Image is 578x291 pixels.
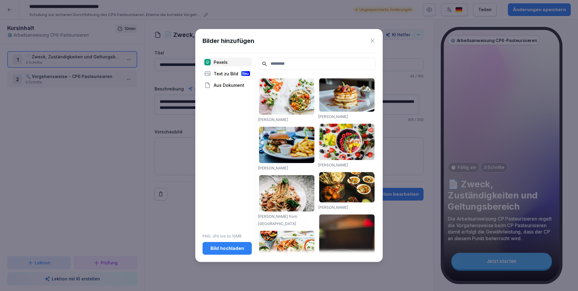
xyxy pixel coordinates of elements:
[241,71,250,76] div: Neu
[318,163,348,167] a: [PERSON_NAME]
[203,242,252,255] button: Bild hochladen
[319,124,375,160] img: pexels-photo-1099680.jpeg
[318,205,348,210] a: [PERSON_NAME]
[258,117,288,122] a: [PERSON_NAME]
[259,127,314,163] img: pexels-photo-70497.jpeg
[259,175,314,211] img: pexels-photo-1279330.jpeg
[259,231,314,272] img: pexels-photo-1640772.jpeg
[258,166,288,170] a: [PERSON_NAME]
[319,78,375,111] img: pexels-photo-376464.jpeg
[203,234,252,239] p: PNG, JPG bis zu 10MB
[203,81,252,89] div: Aus Dokument
[319,172,375,202] img: pexels-photo-958545.jpeg
[207,245,247,252] div: Bild hochladen
[259,78,314,115] img: pexels-photo-1640777.jpeg
[318,114,348,119] a: [PERSON_NAME]
[203,36,254,45] h1: Bilder hinzufügen
[258,214,297,226] a: [PERSON_NAME] from [GEOGRAPHIC_DATA]
[203,58,252,66] div: Pexels
[203,69,252,78] div: Text zu Bild
[204,59,211,65] img: pexels.png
